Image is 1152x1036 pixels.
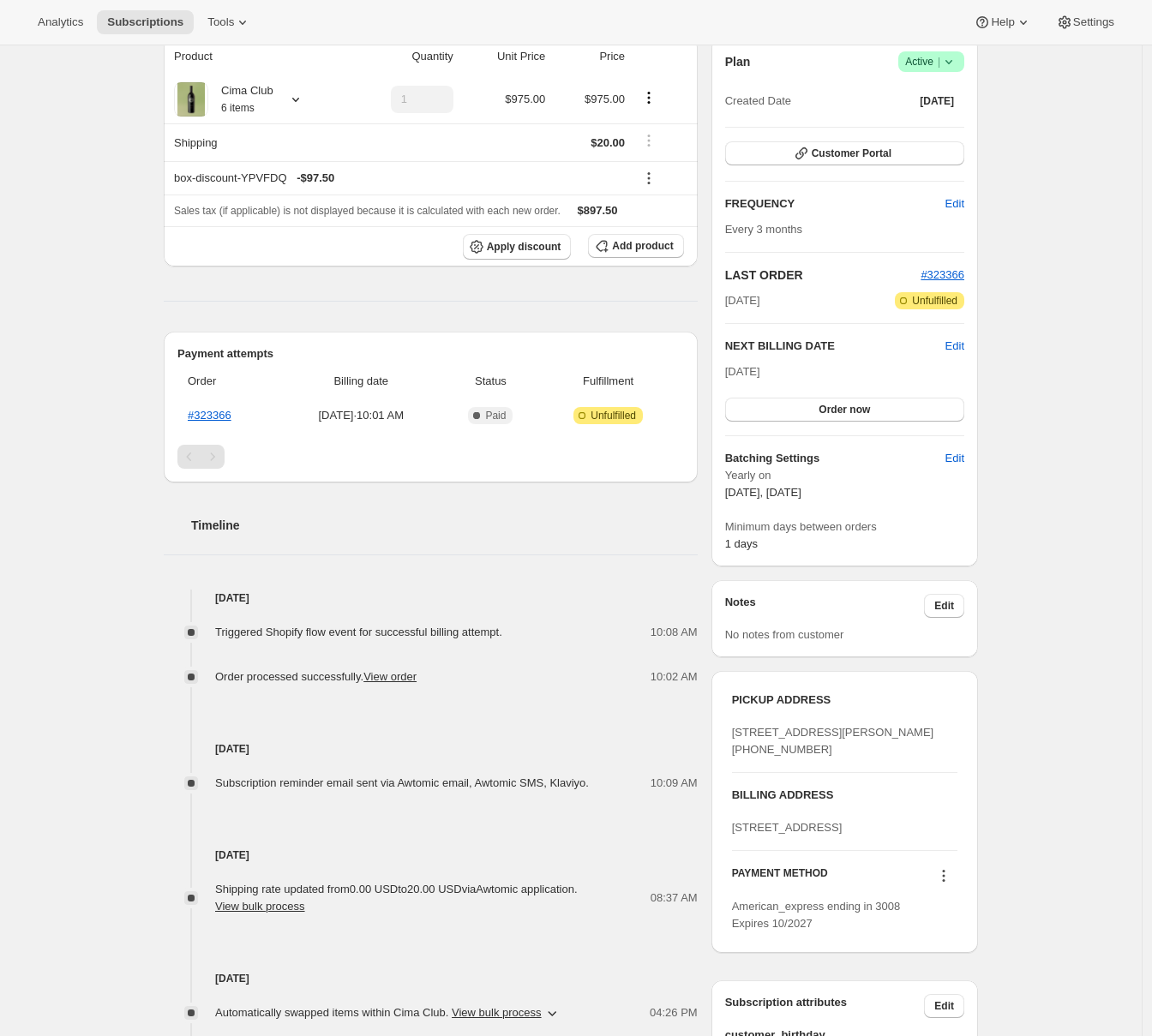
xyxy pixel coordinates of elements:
[505,93,545,105] span: $975.00
[459,38,550,75] th: Unit Price
[945,338,964,355] button: Edit
[912,294,957,308] span: Unfulfilled
[452,1006,542,1019] button: View bulk process
[725,398,964,422] button: Order now
[463,234,572,260] button: Apply discount
[725,93,791,110] span: Created Date
[1073,15,1114,29] span: Settings
[612,239,673,253] span: Add product
[725,53,751,70] h2: Plan
[905,53,957,70] span: Active
[487,240,561,254] span: Apply discount
[651,775,698,792] span: 10:09 AM
[725,141,964,165] button: Customer Portal
[215,670,417,683] span: Order processed successfully.
[164,970,698,987] h4: [DATE]
[205,999,571,1027] button: Automatically swapped items within Cima Club. View bulk process
[27,10,93,34] button: Analytics
[725,518,964,536] span: Minimum days between orders
[725,537,758,550] span: 1 days
[591,409,636,422] span: Unfulfilled
[585,93,625,105] span: $975.00
[812,147,891,160] span: Customer Portal
[215,776,589,789] span: Subscription reminder email sent via Awtomic email, Awtomic SMS, Klaviyo.
[732,692,957,709] h3: PICKUP ADDRESS
[197,10,261,34] button: Tools
[732,726,934,756] span: [STREET_ADDRESS][PERSON_NAME] [PHONE_NUMBER]
[97,10,194,34] button: Subscriptions
[215,900,305,913] button: View bulk process
[284,373,438,390] span: Billing date
[935,445,975,472] button: Edit
[725,594,925,618] h3: Notes
[207,15,234,29] span: Tools
[297,170,334,187] span: - $97.50
[174,205,561,217] span: Sales tax (if applicable) is not displayed because it is calculated with each new order.
[725,195,945,213] h2: FREQUENCY
[920,94,954,108] span: [DATE]
[177,362,279,400] th: Order
[938,55,940,69] span: |
[174,170,625,187] div: box-discount-YPVFDQ
[651,889,698,907] span: 08:37 AM
[38,15,83,29] span: Analytics
[188,409,231,422] a: #323366
[284,407,438,424] span: [DATE] · 10:01 AM
[635,131,663,150] button: Shipping actions
[732,787,957,804] h3: BILLING ADDRESS
[363,670,417,683] a: View order
[177,445,684,469] nav: Pagination
[945,450,964,467] span: Edit
[963,10,1041,34] button: Help
[732,900,901,930] span: American_express ending in 3008 Expires 10/2027
[732,866,828,889] h3: PAYMENT METHOD
[725,266,921,284] h2: LAST ORDER
[909,89,964,113] button: [DATE]
[732,821,843,834] span: [STREET_ADDRESS]
[725,450,945,467] h6: Batching Settings
[934,599,954,613] span: Edit
[215,1004,542,1021] span: Automatically swapped items within Cima Club .
[164,590,698,607] h4: [DATE]
[651,624,698,641] span: 10:08 AM
[177,345,684,362] h2: Payment attempts
[935,190,975,218] button: Edit
[164,740,698,758] h4: [DATE]
[725,486,801,499] span: [DATE], [DATE]
[591,136,625,149] span: $20.00
[819,403,870,416] span: Order now
[635,88,663,107] button: Product actions
[1046,10,1125,34] button: Settings
[934,999,954,1013] span: Edit
[107,15,183,29] span: Subscriptions
[725,628,844,641] span: No notes from customer
[725,365,760,378] span: [DATE]
[208,82,273,117] div: Cima Club
[991,15,1014,29] span: Help
[945,195,964,213] span: Edit
[485,409,506,422] span: Paid
[448,373,532,390] span: Status
[344,38,459,75] th: Quantity
[725,223,802,236] span: Every 3 months
[924,594,964,618] button: Edit
[215,883,578,913] span: Shipping rate updated from 0.00 USD to 20.00 USD via Awtomic application .
[725,338,945,355] h2: NEXT BILLING DATE
[924,994,964,1018] button: Edit
[921,268,964,281] a: #323366
[725,292,760,309] span: [DATE]
[578,204,618,217] span: $897.50
[921,266,964,284] button: #323366
[221,102,255,114] small: 6 items
[164,123,344,161] th: Shipping
[543,373,674,390] span: Fulfillment
[725,994,925,1018] h3: Subscription attributes
[725,467,964,484] span: Yearly on
[215,626,502,638] span: Triggered Shopify flow event for successful billing attempt.
[164,38,344,75] th: Product
[550,38,630,75] th: Price
[191,517,698,534] h2: Timeline
[164,847,698,864] h4: [DATE]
